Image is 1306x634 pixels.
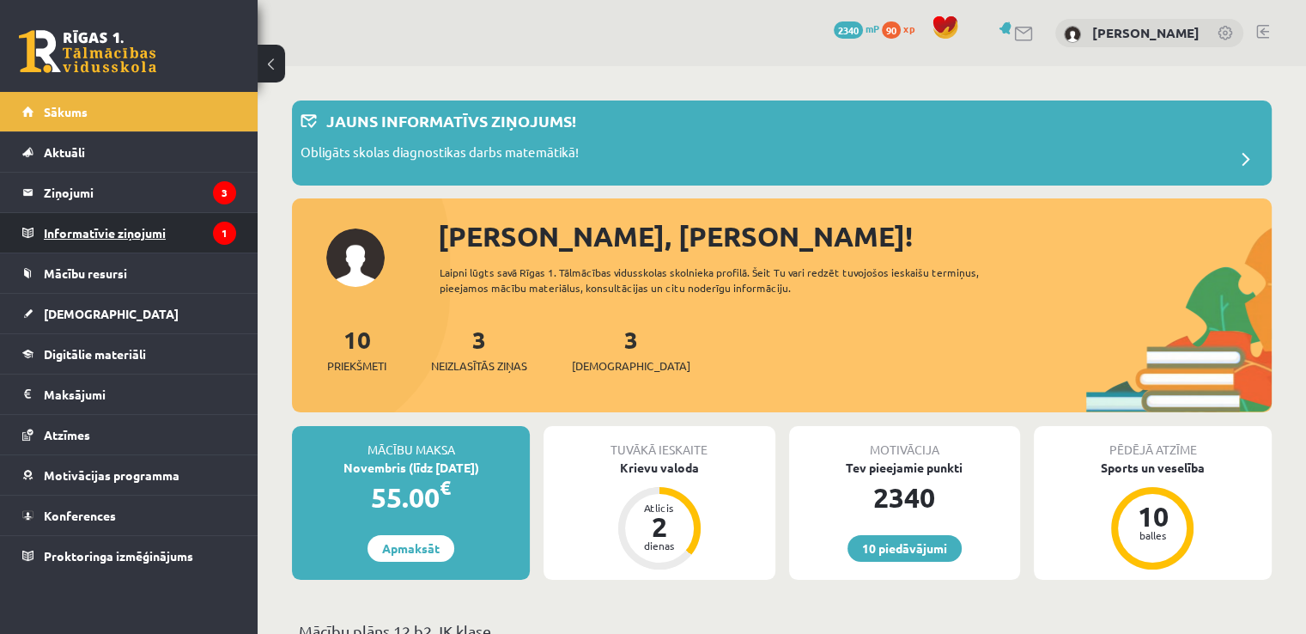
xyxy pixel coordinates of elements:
a: Sports un veselība 10 balles [1034,459,1272,572]
span: Aktuāli [44,144,85,160]
div: Tuvākā ieskaite [544,426,774,459]
a: Digitālie materiāli [22,334,236,374]
a: Atzīmes [22,415,236,454]
span: [DEMOGRAPHIC_DATA] [572,357,690,375]
a: [DEMOGRAPHIC_DATA] [22,294,236,333]
div: [PERSON_NAME], [PERSON_NAME]! [438,216,1272,257]
i: 3 [213,181,236,204]
div: Krievu valoda [544,459,774,477]
div: 10 [1127,503,1178,530]
a: Konferences [22,496,236,535]
a: Krievu valoda Atlicis 2 dienas [544,459,774,572]
span: Neizlasītās ziņas [431,357,527,375]
a: 90 xp [882,21,923,35]
div: Pēdējā atzīme [1034,426,1272,459]
a: Mācību resursi [22,253,236,293]
a: Rīgas 1. Tālmācības vidusskola [19,30,156,73]
legend: Ziņojumi [44,173,236,212]
div: 55.00 [292,477,530,518]
div: 2340 [789,477,1020,518]
a: 2340 mP [834,21,879,35]
a: Maksājumi [22,375,236,414]
span: Mācību resursi [44,265,127,281]
span: Sākums [44,104,88,119]
span: [DEMOGRAPHIC_DATA] [44,306,179,321]
a: 3Neizlasītās ziņas [431,324,527,375]
a: Informatīvie ziņojumi1 [22,213,236,253]
span: 90 [882,21,901,39]
div: Sports un veselība [1034,459,1272,477]
span: mP [866,21,879,35]
p: Obligāts skolas diagnostikas darbs matemātikā! [301,143,579,167]
div: Tev pieejamie punkti [789,459,1020,477]
span: Konferences [44,508,116,523]
a: [PERSON_NAME] [1092,24,1200,41]
a: 10 piedāvājumi [847,535,962,562]
span: Motivācijas programma [44,467,179,483]
div: Mācību maksa [292,426,530,459]
div: Laipni lūgts savā Rīgas 1. Tālmācības vidusskolas skolnieka profilā. Šeit Tu vari redzēt tuvojošo... [440,265,1028,296]
span: Proktoringa izmēģinājums [44,548,193,564]
div: balles [1127,530,1178,540]
img: Roberts Masjulis [1064,26,1081,43]
legend: Informatīvie ziņojumi [44,213,236,253]
a: Motivācijas programma [22,455,236,495]
div: 2 [634,513,685,540]
a: Apmaksāt [368,535,454,562]
div: Motivācija [789,426,1020,459]
a: Jauns informatīvs ziņojums! Obligāts skolas diagnostikas darbs matemātikā! [301,109,1263,177]
a: Aktuāli [22,132,236,172]
span: xp [903,21,914,35]
legend: Maksājumi [44,375,236,414]
div: Novembris (līdz [DATE]) [292,459,530,477]
a: Sākums [22,92,236,131]
div: dienas [634,540,685,551]
span: Priekšmeti [327,357,386,375]
span: Digitālie materiāli [44,346,146,362]
span: Atzīmes [44,427,90,442]
p: Jauns informatīvs ziņojums! [326,109,576,132]
span: 2340 [834,21,863,39]
a: Proktoringa izmēģinājums [22,536,236,576]
span: € [440,475,451,500]
a: 3[DEMOGRAPHIC_DATA] [572,324,690,375]
div: Atlicis [634,503,685,513]
i: 1 [213,222,236,245]
a: 10Priekšmeti [327,324,386,375]
a: Ziņojumi3 [22,173,236,212]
